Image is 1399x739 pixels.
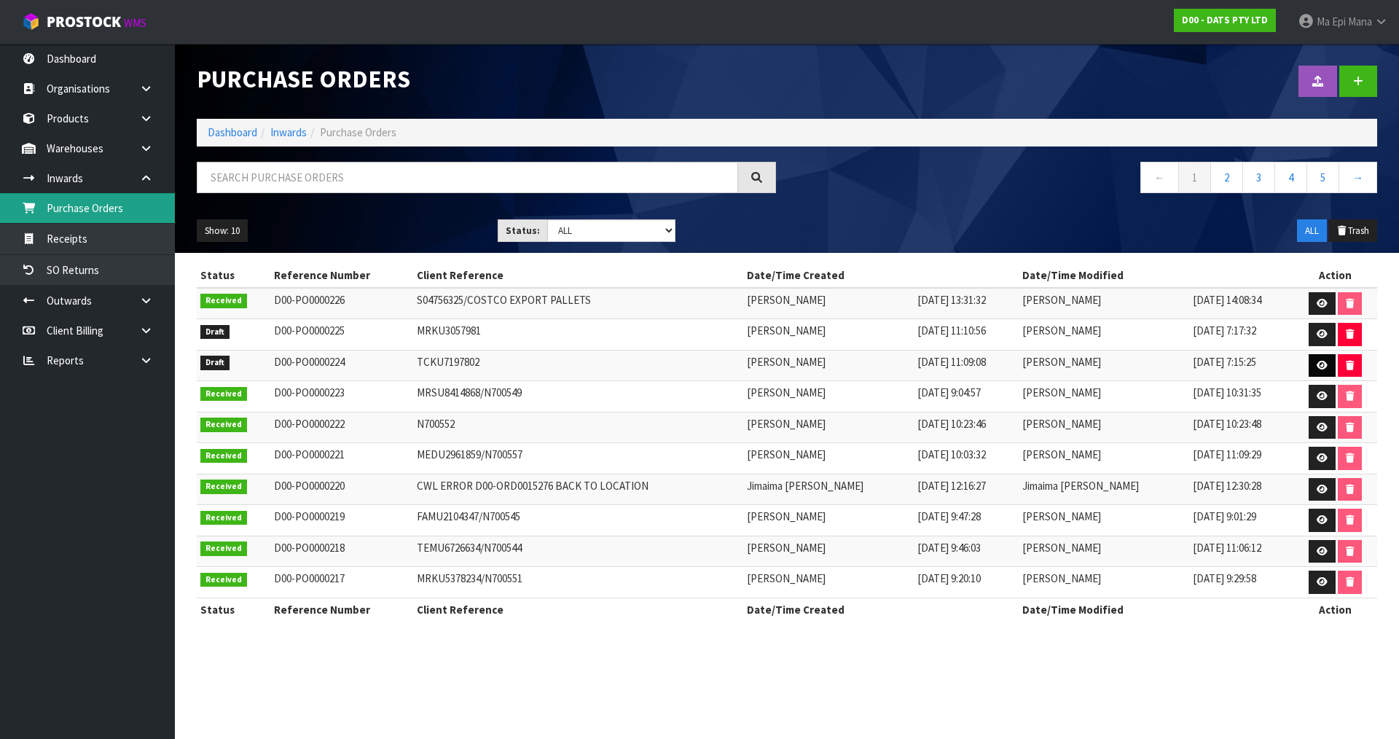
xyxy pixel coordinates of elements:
span: ProStock [47,12,121,31]
input: Search purchase orders [197,162,738,193]
td: CWL ERROR D00-ORD0015276 BACK TO LOCATION [413,474,742,505]
h1: Purchase Orders [197,66,776,93]
td: D00-PO0000221 [270,443,413,474]
span: [PERSON_NAME] [747,447,826,461]
span: [PERSON_NAME] [747,571,826,585]
span: [DATE] 9:04:57 [917,386,981,399]
span: [PERSON_NAME] [747,386,826,399]
span: [PERSON_NAME] [1022,386,1101,399]
span: [DATE] 11:10:56 [917,324,986,337]
span: Jimaima [PERSON_NAME] [1022,479,1139,493]
th: Action [1293,264,1377,287]
a: D00 - DATS PTY LTD [1174,9,1276,32]
span: [DATE] 9:47:28 [917,509,981,523]
td: TEMU6726634/N700544 [413,536,742,567]
th: Reference Number [270,598,413,621]
span: [PERSON_NAME] [747,509,826,523]
span: Purchase Orders [320,125,396,139]
a: 4 [1274,162,1307,193]
th: Date/Time Created [743,598,1019,621]
strong: Status: [506,224,540,237]
td: MRKU3057981 [413,319,742,351]
span: Jimaima [PERSON_NAME] [747,479,863,493]
a: Dashboard [208,125,257,139]
button: Show: 10 [197,219,248,243]
span: Mana [1348,15,1372,28]
span: [PERSON_NAME] [1022,355,1101,369]
a: ← [1140,162,1179,193]
span: [DATE] 13:31:32 [917,293,986,307]
span: [PERSON_NAME] [1022,509,1101,523]
span: Received [200,511,247,525]
td: D00-PO0000224 [270,350,413,381]
th: Reference Number [270,264,413,287]
a: 5 [1306,162,1339,193]
td: FAMU2104347/N700545 [413,505,742,536]
th: Date/Time Modified [1019,264,1294,287]
span: Ma Epi [1317,15,1346,28]
span: [DATE] 9:46:03 [917,541,981,555]
span: [DATE] 11:09:08 [917,355,986,369]
a: Inwards [270,125,307,139]
span: [PERSON_NAME] [747,417,826,431]
th: Action [1293,598,1377,621]
th: Date/Time Modified [1019,598,1294,621]
td: MRSU8414868/N700549 [413,381,742,412]
td: MEDU2961859/N700557 [413,443,742,474]
span: Received [200,294,247,308]
th: Client Reference [413,598,742,621]
span: [DATE] 9:29:58 [1193,571,1256,585]
span: Draft [200,325,230,340]
td: D00-PO0000220 [270,474,413,505]
span: [DATE] 12:16:27 [917,479,986,493]
span: Draft [200,356,230,370]
span: [DATE] 7:15:25 [1193,355,1256,369]
span: [DATE] 9:20:10 [917,571,981,585]
td: D00-PO0000223 [270,381,413,412]
span: [DATE] 10:03:32 [917,447,986,461]
span: [PERSON_NAME] [747,541,826,555]
td: D00-PO0000222 [270,412,413,443]
td: D00-PO0000226 [270,288,413,319]
span: [PERSON_NAME] [1022,541,1101,555]
button: ALL [1297,219,1327,243]
span: Received [200,480,247,494]
span: [DATE] 10:23:46 [917,417,986,431]
th: Date/Time Created [743,264,1019,287]
span: [DATE] 14:08:34 [1193,293,1261,307]
td: S04756325/COSTCO EXPORT PALLETS [413,288,742,319]
a: 3 [1242,162,1275,193]
td: D00-PO0000218 [270,536,413,567]
span: [PERSON_NAME] [747,293,826,307]
td: D00-PO0000219 [270,505,413,536]
span: [DATE] 10:31:35 [1193,386,1261,399]
td: N700552 [413,412,742,443]
span: [PERSON_NAME] [747,355,826,369]
nav: Page navigation [798,162,1377,198]
a: 1 [1178,162,1211,193]
span: [DATE] 12:30:28 [1193,479,1261,493]
span: [DATE] 7:17:32 [1193,324,1256,337]
span: Received [200,573,247,587]
span: [PERSON_NAME] [1022,447,1101,461]
th: Status [197,598,270,621]
a: → [1339,162,1377,193]
td: D00-PO0000217 [270,567,413,598]
span: [PERSON_NAME] [1022,293,1101,307]
button: Trash [1328,219,1377,243]
img: cube-alt.png [22,12,40,31]
th: Status [197,264,270,287]
th: Client Reference [413,264,742,287]
td: D00-PO0000225 [270,319,413,351]
span: Received [200,387,247,402]
a: 2 [1210,162,1243,193]
span: [PERSON_NAME] [1022,417,1101,431]
span: [DATE] 11:06:12 [1193,541,1261,555]
td: MRKU5378234/N700551 [413,567,742,598]
span: [PERSON_NAME] [747,324,826,337]
span: [DATE] 9:01:29 [1193,509,1256,523]
strong: D00 - DATS PTY LTD [1182,14,1268,26]
span: [DATE] 11:09:29 [1193,447,1261,461]
span: [DATE] 10:23:48 [1193,417,1261,431]
span: Received [200,418,247,432]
